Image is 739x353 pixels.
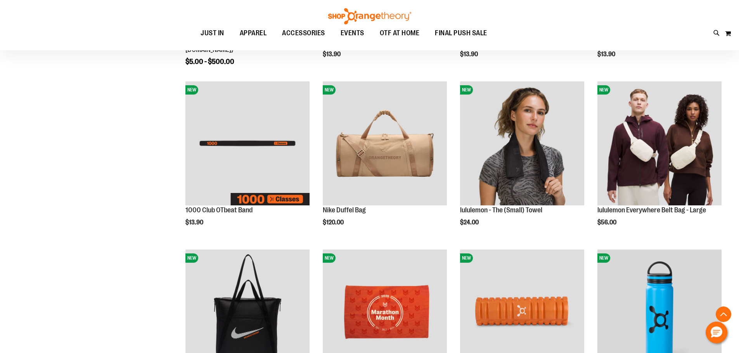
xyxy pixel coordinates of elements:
[597,219,618,226] span: $56.00
[323,206,366,214] a: Nike Duffel Bag
[594,77,725,246] div: product
[456,77,588,246] div: product
[597,85,610,95] span: NEW
[597,51,616,58] span: $13.90
[323,51,342,58] span: $13.90
[460,219,480,226] span: $24.00
[460,206,542,214] a: lululemon - The (Small) Towel
[185,81,310,207] a: Image of 1000 Club OTbeat BandNEW
[323,219,345,226] span: $120.00
[706,322,727,343] button: Hello, have a question? Let’s chat.
[716,307,731,322] button: Back To Top
[427,24,495,42] a: FINAL PUSH SALE
[282,24,325,42] span: ACCESSORIES
[185,81,310,205] img: Image of 1000 Club OTbeat Band
[597,81,722,207] a: lululemon Everywhere Belt Bag - LargeNEW
[185,219,204,226] span: $13.90
[435,24,487,42] span: FINAL PUSH SALE
[232,24,275,42] a: APPAREL
[185,85,198,95] span: NEW
[240,24,267,42] span: APPAREL
[193,24,232,42] a: JUST IN
[380,24,420,42] span: OTF AT HOME
[597,206,706,214] a: lululemon Everywhere Belt Bag - Large
[327,8,412,24] img: Shop Orangetheory
[460,81,584,207] a: lululemon - The (Small) TowelNEW
[460,81,584,205] img: lululemon - The (Small) Towel
[201,24,224,42] span: JUST IN
[323,253,336,263] span: NEW
[319,77,451,246] div: product
[460,85,473,95] span: NEW
[460,253,473,263] span: NEW
[185,253,198,263] span: NEW
[333,24,372,42] a: EVENTS
[597,81,722,205] img: lululemon Everywhere Belt Bag - Large
[597,253,610,263] span: NEW
[182,77,313,242] div: product
[372,24,427,42] a: OTF AT HOME
[323,81,447,205] img: Nike Duffel Bag
[323,85,336,95] span: NEW
[460,51,479,58] span: $13.90
[185,58,234,65] span: $5.00 - $500.00
[341,24,364,42] span: EVENTS
[274,24,333,42] a: ACCESSORIES
[323,81,447,207] a: Nike Duffel BagNEW
[185,206,253,214] a: 1000 Club OTbeat Band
